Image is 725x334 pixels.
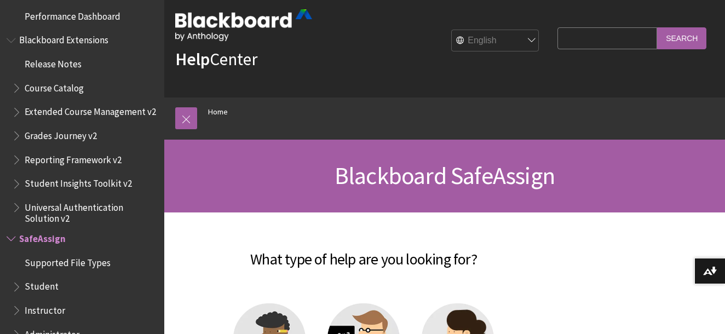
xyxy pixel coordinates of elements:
[25,198,157,224] span: Universal Authentication Solution v2
[335,160,555,191] span: Blackboard SafeAssign
[25,126,97,141] span: Grades Journey v2
[25,278,59,292] span: Student
[175,234,552,270] h2: What type of help are you looking for?
[175,9,312,41] img: Blackboard by Anthology
[25,254,111,268] span: Supported File Types
[25,7,120,22] span: Performance Dashboard
[25,55,82,70] span: Release Notes
[25,103,156,118] span: Extended Course Management v2
[452,30,539,52] select: Site Language Selector
[7,31,158,224] nav: Book outline for Blackboard Extensions
[657,27,706,49] input: Search
[25,151,122,165] span: Reporting Framework v2
[175,48,257,70] a: HelpCenter
[25,79,84,94] span: Course Catalog
[208,105,228,119] a: Home
[19,31,108,46] span: Blackboard Extensions
[25,301,65,316] span: Instructor
[175,48,210,70] strong: Help
[19,229,66,244] span: SafeAssign
[25,175,132,189] span: Student Insights Toolkit v2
